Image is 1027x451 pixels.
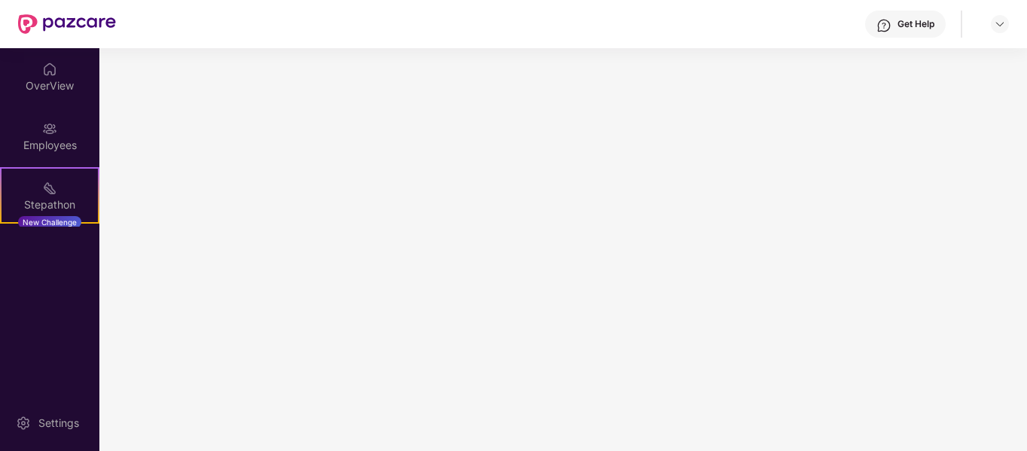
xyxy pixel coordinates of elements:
[34,416,84,431] div: Settings
[897,18,934,30] div: Get Help
[18,216,81,228] div: New Challenge
[16,416,31,431] img: svg+xml;base64,PHN2ZyBpZD0iU2V0dGluZy0yMHgyMCIgeG1sbnM9Imh0dHA6Ly93d3cudzMub3JnLzIwMDAvc3ZnIiB3aW...
[2,197,98,212] div: Stepathon
[42,181,57,196] img: svg+xml;base64,PHN2ZyB4bWxucz0iaHR0cDovL3d3dy53My5vcmcvMjAwMC9zdmciIHdpZHRoPSIyMSIgaGVpZ2h0PSIyMC...
[42,62,57,77] img: svg+xml;base64,PHN2ZyBpZD0iSG9tZSIgeG1sbnM9Imh0dHA6Ly93d3cudzMub3JnLzIwMDAvc3ZnIiB3aWR0aD0iMjAiIG...
[42,121,57,136] img: svg+xml;base64,PHN2ZyBpZD0iRW1wbG95ZWVzIiB4bWxucz0iaHR0cDovL3d3dy53My5vcmcvMjAwMC9zdmciIHdpZHRoPS...
[994,18,1006,30] img: svg+xml;base64,PHN2ZyBpZD0iRHJvcGRvd24tMzJ4MzIiIHhtbG5zPSJodHRwOi8vd3d3LnczLm9yZy8yMDAwL3N2ZyIgd2...
[18,14,116,34] img: New Pazcare Logo
[876,18,891,33] img: svg+xml;base64,PHN2ZyBpZD0iSGVscC0zMngzMiIgeG1sbnM9Imh0dHA6Ly93d3cudzMub3JnLzIwMDAvc3ZnIiB3aWR0aD...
